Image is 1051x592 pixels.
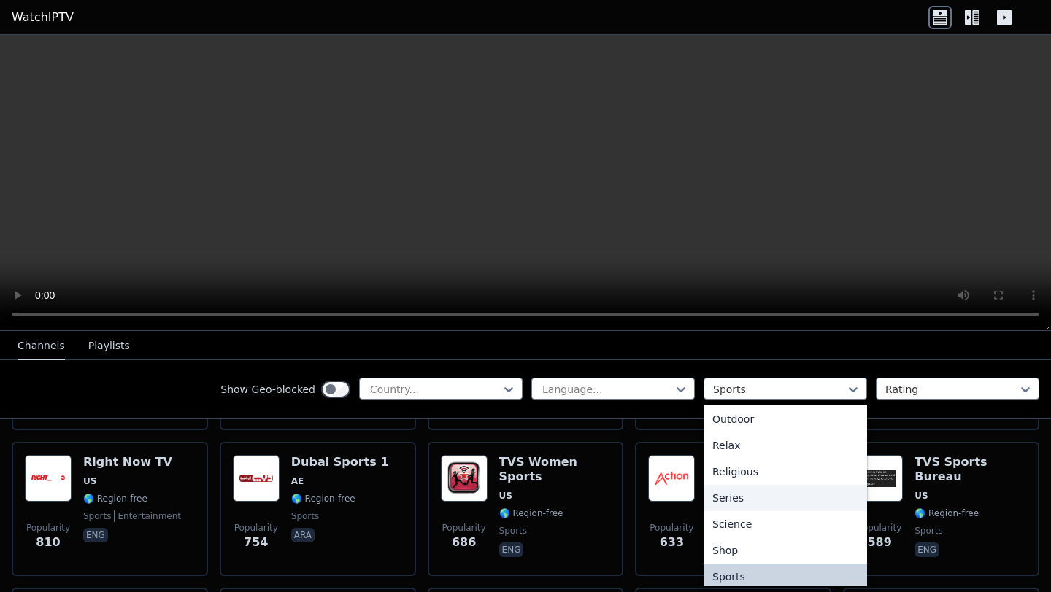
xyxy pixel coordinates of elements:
[83,528,108,542] p: eng
[499,455,611,484] h6: TVS Women Sports
[648,455,695,502] img: Action Sports
[660,534,684,551] span: 633
[915,490,928,502] span: US
[704,511,867,537] div: Science
[83,455,181,470] h6: Right Now TV
[25,455,72,502] img: Right Now TV
[915,507,979,519] span: 🌎 Region-free
[915,542,939,557] p: eng
[704,485,867,511] div: Series
[442,522,486,534] span: Popularity
[83,475,96,487] span: US
[83,510,111,522] span: sports
[291,475,304,487] span: AE
[12,9,74,26] a: WatchIPTV
[291,455,389,470] h6: Dubai Sports 1
[704,564,867,590] div: Sports
[499,542,524,557] p: eng
[244,534,268,551] span: 754
[291,528,315,542] p: ara
[856,455,903,502] img: TVS Sports Bureau
[220,382,315,397] label: Show Geo-blocked
[36,534,60,551] span: 810
[915,525,942,537] span: sports
[704,459,867,485] div: Religious
[441,455,488,502] img: TVS Women Sports
[858,522,901,534] span: Popularity
[291,510,319,522] span: sports
[915,455,1026,484] h6: TVS Sports Bureau
[88,332,130,360] button: Playlists
[499,525,527,537] span: sports
[18,332,65,360] button: Channels
[704,406,867,432] div: Outdoor
[704,432,867,459] div: Relax
[499,507,563,519] span: 🌎 Region-free
[650,522,693,534] span: Popularity
[291,493,355,505] span: 🌎 Region-free
[452,534,476,551] span: 686
[234,522,278,534] span: Popularity
[704,537,867,564] div: Shop
[26,522,70,534] span: Popularity
[233,455,280,502] img: Dubai Sports 1
[83,493,147,505] span: 🌎 Region-free
[114,510,181,522] span: entertainment
[499,490,512,502] span: US
[867,534,891,551] span: 589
